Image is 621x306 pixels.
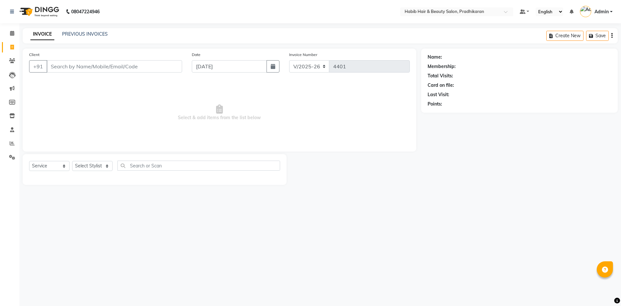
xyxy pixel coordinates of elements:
[586,31,609,41] button: Save
[594,280,615,300] iframe: chat widget
[594,8,609,15] span: Admin
[289,52,317,58] label: Invoice Number
[29,60,47,73] button: +91
[428,73,453,79] div: Total Visits:
[580,6,591,17] img: Admin
[29,52,39,58] label: Client
[62,31,108,37] a: PREVIOUS INVOICES
[428,101,442,108] div: Points:
[546,31,583,41] button: Create New
[47,60,182,73] input: Search by Name/Mobile/Email/Code
[71,3,100,21] b: 08047224946
[29,80,410,145] span: Select & add items from the list below
[117,161,280,171] input: Search or Scan
[428,63,456,70] div: Membership:
[30,28,54,40] a: INVOICE
[16,3,61,21] img: logo
[192,52,201,58] label: Date
[428,82,454,89] div: Card on file:
[428,54,442,61] div: Name:
[428,91,449,98] div: Last Visit:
